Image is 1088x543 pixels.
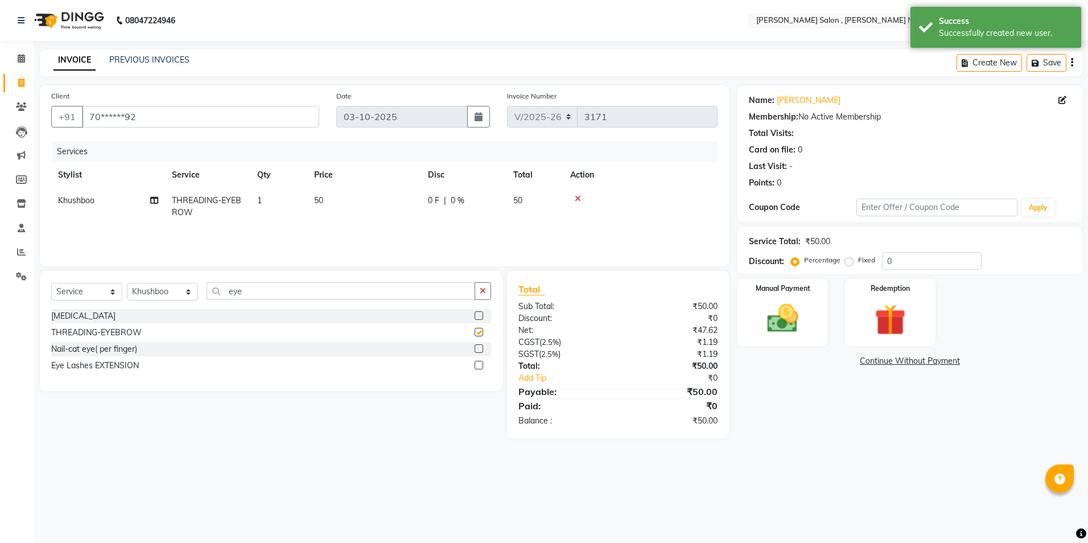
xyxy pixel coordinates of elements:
[618,385,726,398] div: ₹50.00
[618,336,726,348] div: ₹1.19
[1022,199,1054,216] button: Apply
[618,415,726,427] div: ₹50.00
[518,349,539,359] span: SGST
[51,343,137,355] div: Nail-cat eye( per finger)
[636,372,727,384] div: ₹0
[805,236,830,248] div: ₹50.00
[618,360,726,372] div: ₹50.00
[749,201,856,213] div: Coupon Code
[451,195,464,207] span: 0 %
[749,94,774,106] div: Name:
[510,385,618,398] div: Payable:
[165,162,250,188] th: Service
[51,106,83,127] button: +91
[257,195,262,205] span: 1
[856,199,1017,216] input: Enter Offer / Coupon Code
[58,195,94,205] span: Khushboo
[51,310,116,322] div: [MEDICAL_DATA]
[421,162,506,188] th: Disc
[563,162,718,188] th: Action
[749,177,774,189] div: Points:
[618,312,726,324] div: ₹0
[51,91,69,101] label: Client
[336,91,352,101] label: Date
[1027,54,1066,72] button: Save
[618,301,726,312] div: ₹50.00
[172,195,241,217] span: THREADING-EYEBROW
[29,5,107,36] img: logo
[749,236,801,248] div: Service Total:
[506,162,563,188] th: Total
[618,348,726,360] div: ₹1.19
[51,162,165,188] th: Stylist
[510,415,618,427] div: Balance :
[777,177,781,189] div: 0
[618,324,726,336] div: ₹47.62
[618,399,726,413] div: ₹0
[518,337,539,347] span: CGST
[756,283,810,294] label: Manual Payment
[510,324,618,336] div: Net:
[865,301,916,339] img: _gift.svg
[51,360,139,372] div: Eye Lashes EXTENSION
[510,336,618,348] div: ( )
[510,348,618,360] div: ( )
[518,283,545,295] span: Total
[939,27,1073,39] div: Successfully created new user.
[513,195,522,205] span: 50
[542,338,559,347] span: 2.5%
[858,255,875,265] label: Fixed
[749,161,787,172] div: Last Visit:
[510,360,618,372] div: Total:
[109,55,189,65] a: PREVIOUS INVOICES
[250,162,307,188] th: Qty
[510,312,618,324] div: Discount:
[444,195,446,207] span: |
[757,301,808,336] img: _cash.svg
[51,327,142,339] div: THREADING-EYEBROW
[207,282,475,300] input: Search or Scan
[53,50,96,71] a: INVOICE
[314,195,323,205] span: 50
[52,141,726,162] div: Services
[804,255,840,265] label: Percentage
[510,399,618,413] div: Paid:
[749,111,798,123] div: Membership:
[510,301,618,312] div: Sub Total:
[541,349,558,359] span: 2.5%
[82,106,319,127] input: Search by Name/Mobile/Email/Code
[749,111,1071,123] div: No Active Membership
[307,162,421,188] th: Price
[740,355,1080,367] a: Continue Without Payment
[789,161,793,172] div: -
[507,91,557,101] label: Invoice Number
[939,15,1073,27] div: Success
[510,372,636,384] a: Add Tip
[871,283,910,294] label: Redemption
[749,144,796,156] div: Card on file:
[777,94,840,106] a: [PERSON_NAME]
[798,144,802,156] div: 0
[428,195,439,207] span: 0 F
[749,256,784,268] div: Discount:
[957,54,1022,72] button: Create New
[749,127,794,139] div: Total Visits:
[125,5,175,36] b: 08047224946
